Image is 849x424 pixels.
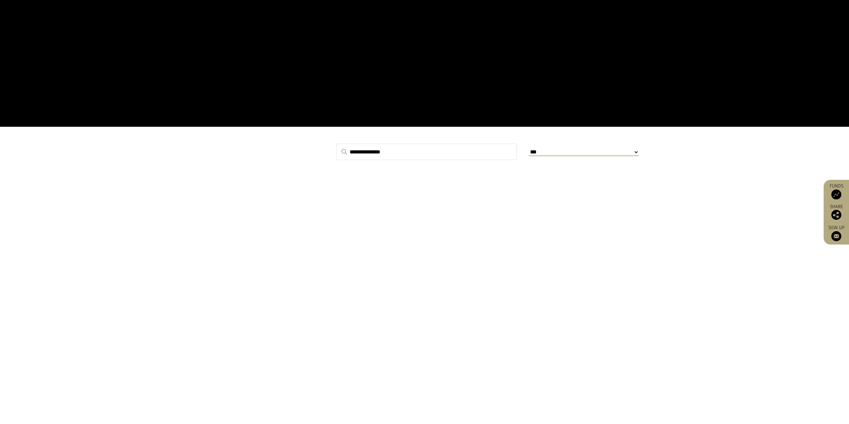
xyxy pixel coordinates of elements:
a: Funds [827,183,846,199]
img: Access Funds [831,189,841,199]
div: Share [827,204,846,220]
img: search.svg [341,149,347,155]
a: Sign up [827,225,846,241]
img: Share this post [831,210,841,220]
img: Sign up to our newsletter [831,231,841,241]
